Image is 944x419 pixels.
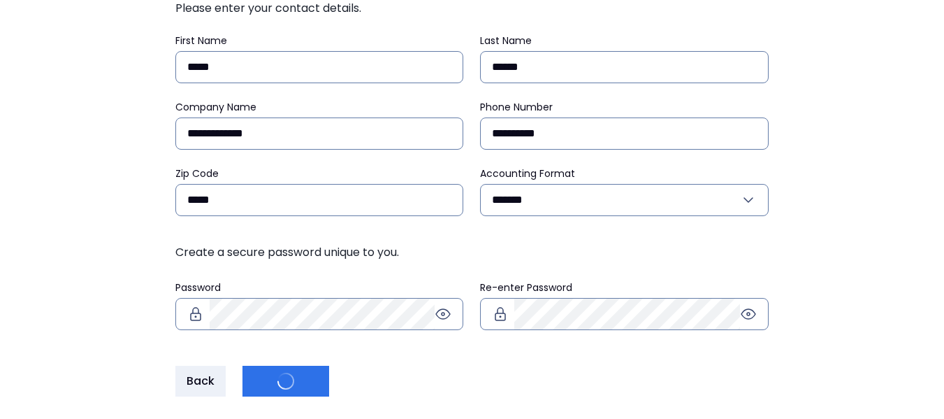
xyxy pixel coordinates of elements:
[175,100,256,114] span: Company Name
[175,34,227,48] span: First Name
[480,100,553,114] span: Phone Number
[480,34,532,48] span: Last Name
[175,244,769,261] span: Create a secure password unique to you.
[175,280,221,294] span: Password
[175,366,226,397] button: Back
[480,166,575,180] span: Accounting Format
[187,373,215,390] span: Back
[480,280,572,294] span: Re-enter Password
[175,166,219,180] span: Zip Code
